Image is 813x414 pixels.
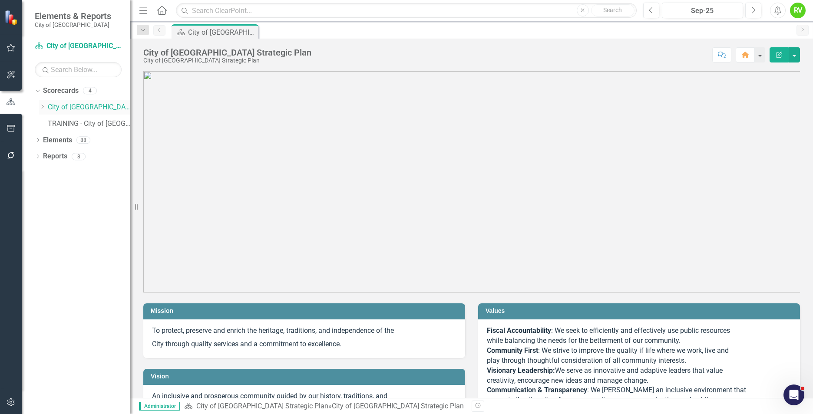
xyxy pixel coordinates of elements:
a: City of [GEOGRAPHIC_DATA] Strategic Plan [48,102,130,112]
button: Sep-25 [662,3,743,18]
img: ClearPoint Strategy [4,10,20,25]
span: Search [603,7,622,13]
p: An inclusive and prosperous community guided by our history, traditions, and natural environment. [152,391,456,411]
div: 88 [76,136,90,144]
a: TRAINING - City of [GEOGRAPHIC_DATA] [48,119,130,129]
input: Search Below... [35,62,122,77]
span: Administrator [139,402,180,411]
iframe: Intercom live chat [783,384,804,405]
div: Sep-25 [665,6,740,16]
div: » [184,401,465,411]
b: Communication & Transparency [487,386,587,394]
a: City of [GEOGRAPHIC_DATA] Strategic Plan [196,402,328,410]
input: Search ClearPoint... [176,3,637,18]
div: 8 [72,153,86,160]
a: Scorecards [43,86,79,96]
h3: Mission [151,308,461,314]
b: Fiscal Accountability [487,326,551,335]
b: Community First [487,346,538,355]
div: City of [GEOGRAPHIC_DATA] Strategic Plan [143,57,311,64]
a: City of [GEOGRAPHIC_DATA] Strategic Plan [35,41,122,51]
div: City of [GEOGRAPHIC_DATA] Strategic Plan [188,27,256,38]
b: Visionary Leadership: [487,366,555,375]
button: RV [790,3,806,18]
p: To protect, preserve and enrich the heritage, traditions, and independence of the [152,326,456,338]
button: Search [591,4,635,16]
h3: Vision [151,373,461,380]
div: 4 [83,87,97,95]
img: mceclip0%20v5.png [143,71,800,292]
span: Elements & Reports [35,11,111,21]
a: Reports [43,151,67,161]
p: City through quality services and a commitment to excellence. [152,338,456,349]
small: City of [GEOGRAPHIC_DATA] [35,21,111,28]
h3: Values [486,308,796,314]
div: City of [GEOGRAPHIC_DATA] Strategic Plan [332,402,464,410]
a: Elements [43,135,72,145]
div: City of [GEOGRAPHIC_DATA] Strategic Plan [143,48,311,57]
